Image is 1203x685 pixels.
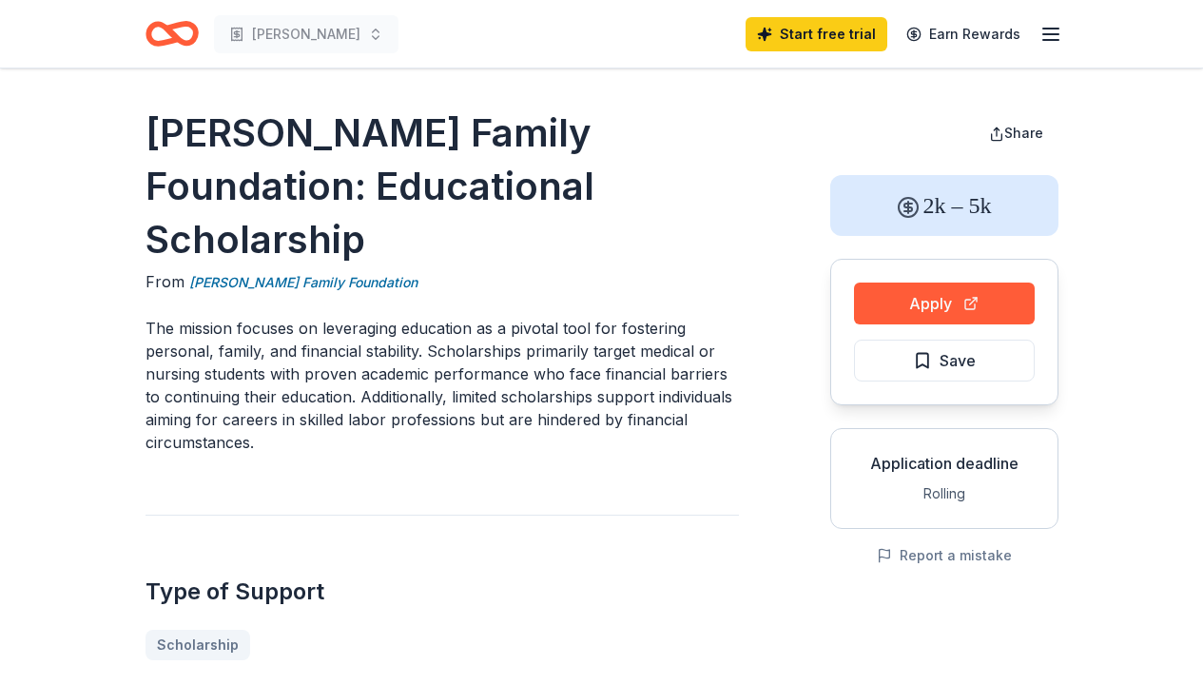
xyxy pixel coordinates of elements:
[877,544,1012,567] button: Report a mistake
[974,114,1058,152] button: Share
[854,283,1035,324] button: Apply
[854,340,1035,382] button: Save
[146,577,739,607] h2: Type of Support
[746,17,887,51] a: Start free trial
[146,317,739,454] p: The mission focuses on leveraging education as a pivotal tool for fostering personal, family, and...
[146,270,739,294] div: From
[146,11,199,56] a: Home
[214,15,398,53] button: [PERSON_NAME]
[146,630,250,660] a: Scholarship
[940,348,976,373] span: Save
[146,107,739,266] h1: [PERSON_NAME] Family Foundation: Educational Scholarship
[1004,125,1043,141] span: Share
[846,482,1042,505] div: Rolling
[846,452,1042,475] div: Application deadline
[895,17,1032,51] a: Earn Rewards
[252,23,360,46] span: [PERSON_NAME]
[830,175,1058,236] div: 2k – 5k
[189,271,417,294] a: [PERSON_NAME] Family Foundation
